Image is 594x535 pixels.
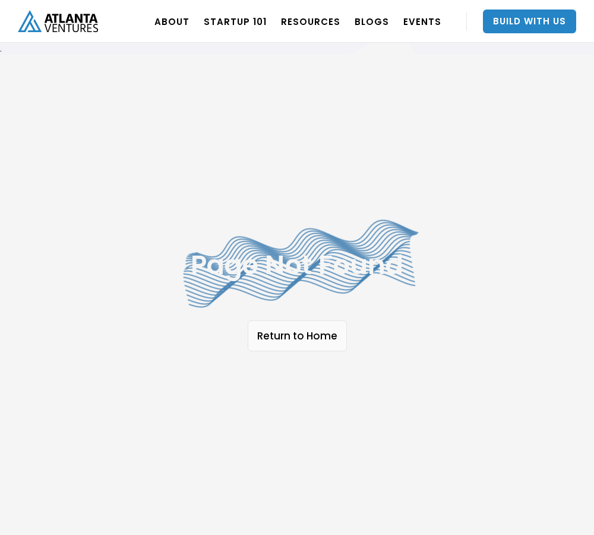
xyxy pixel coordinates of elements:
a: Startup 101 [204,5,267,38]
a: Build With Us [483,10,576,33]
a: EVENTS [403,5,441,38]
a: RESOURCES [281,5,340,38]
a: Return to Home [248,320,347,351]
a: ABOUT [154,5,189,38]
a: BLOGS [355,5,389,38]
h1: Page Not Found [89,250,505,280]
